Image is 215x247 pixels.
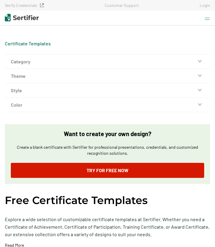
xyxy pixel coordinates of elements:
[5,69,210,83] button: Theme
[5,215,210,238] p: Explore a wide selection of customizable certificate templates at Sertifier. Whether you need a C...
[5,41,51,47] span: Certificate Templates
[11,163,204,178] a: Try for Free Now
[64,130,151,138] p: Want to create your own design?
[5,41,51,46] a: Certificate Templates
[5,191,148,209] h1: Free Certificate Templates
[5,41,51,47] div: Breadcrumb
[5,14,39,21] img: Sertifier | Digital Credentialing Platform
[11,144,204,156] p: Create a blank certificate with Sertifier for professional presentations, credentials, and custom...
[5,98,210,112] button: Color
[5,54,210,69] button: Category
[5,83,210,98] button: Style
[40,3,44,7] img: Verified
[205,18,210,20] img: sertifier header menu icon
[105,3,139,8] a: Customer Support
[5,3,44,8] a: Verify Credentials
[200,3,210,8] a: Login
